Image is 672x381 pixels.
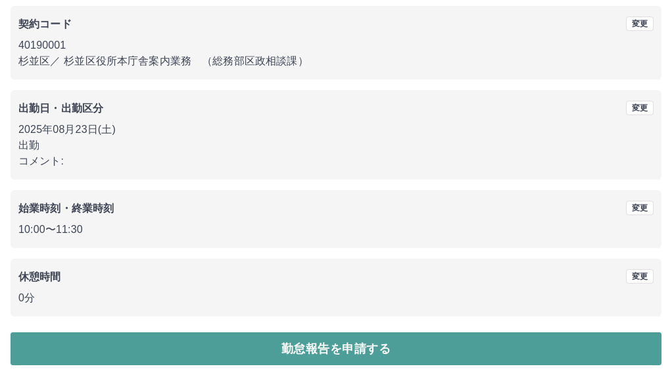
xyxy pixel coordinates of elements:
[626,101,654,115] button: 変更
[18,153,654,169] p: コメント:
[18,18,72,30] b: 契約コード
[18,138,654,153] p: 出勤
[18,203,114,214] b: 始業時刻・終業時刻
[626,16,654,31] button: 変更
[18,53,654,69] p: 杉並区 ／ 杉並区役所本庁舎案内業務 （総務部区政相談課）
[18,38,654,53] p: 40190001
[18,222,654,238] p: 10:00 〜 11:30
[18,103,103,114] b: 出勤日・出勤区分
[18,271,61,282] b: 休憩時間
[626,269,654,284] button: 変更
[18,122,654,138] p: 2025年08月23日(土)
[18,290,654,306] p: 0分
[626,201,654,215] button: 変更
[11,332,661,365] button: 勤怠報告を申請する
